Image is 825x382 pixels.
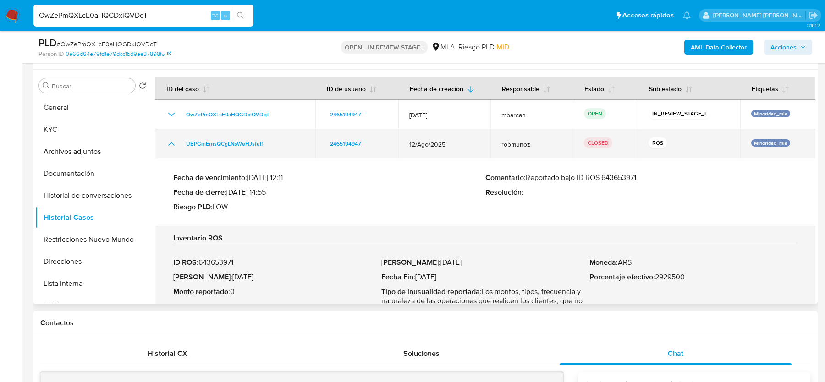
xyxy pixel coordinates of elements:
input: Buscar [52,82,132,90]
button: Direcciones [35,251,150,273]
a: Notificaciones [683,11,691,19]
button: Buscar [43,82,50,89]
span: Soluciones [403,348,440,359]
input: Buscar usuario o caso... [33,10,253,22]
button: AML Data Collector [684,40,753,55]
button: Documentación [35,163,150,185]
span: Historial CX [148,348,187,359]
button: Archivos adjuntos [35,141,150,163]
span: Accesos rápidos [622,11,674,20]
span: s [224,11,227,20]
a: Salir [808,11,818,20]
a: 0e66d64e79fd1e79dcc1bd9ee37898f5 [66,50,171,58]
span: ⌥ [212,11,219,20]
b: PLD [38,35,57,50]
span: MID [496,42,509,52]
button: Historial de conversaciones [35,185,150,207]
button: Acciones [764,40,812,55]
span: # OwZePmQXLcE0aHQGDxlQVDqT [57,39,157,49]
div: MLA [431,42,455,52]
span: Riesgo PLD: [458,42,509,52]
h1: Contactos [40,318,810,327]
p: OPEN - IN REVIEW STAGE I [341,41,428,54]
button: Lista Interna [35,273,150,295]
span: Acciones [770,40,797,55]
b: AML Data Collector [691,40,747,55]
button: Restricciones Nuevo Mundo [35,229,150,251]
button: CVU [35,295,150,317]
button: search-icon [231,9,250,22]
button: KYC [35,119,150,141]
b: Person ID [38,50,64,58]
span: Chat [668,348,683,359]
span: 3.161.2 [807,22,820,29]
button: Volver al orden por defecto [139,82,146,92]
p: magali.barcan@mercadolibre.com [713,11,806,20]
button: Historial Casos [35,207,150,229]
button: General [35,97,150,119]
